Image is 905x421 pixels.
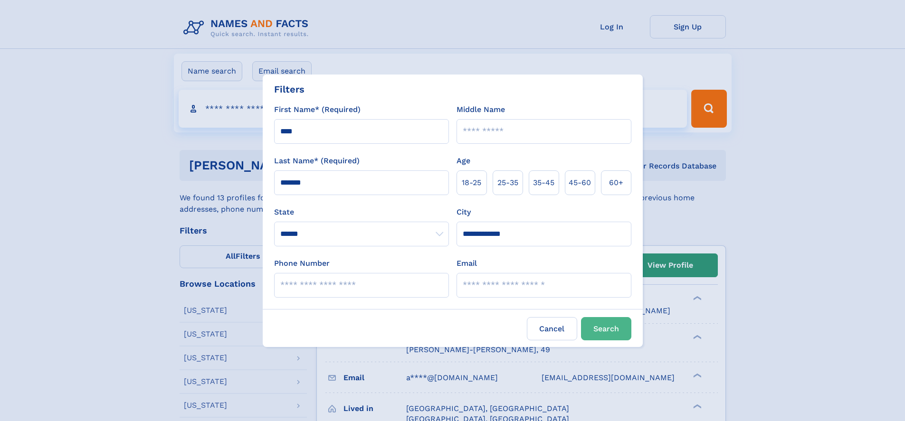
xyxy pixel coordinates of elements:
[274,155,360,167] label: Last Name* (Required)
[457,206,471,218] label: City
[462,177,481,188] span: 18‑25
[527,317,577,340] label: Cancel
[457,155,470,167] label: Age
[274,104,361,115] label: First Name* (Required)
[274,206,449,218] label: State
[457,104,505,115] label: Middle Name
[274,258,330,269] label: Phone Number
[609,177,623,188] span: 60+
[533,177,554,188] span: 35‑45
[581,317,631,340] button: Search
[274,82,305,96] div: Filters
[569,177,591,188] span: 45‑60
[457,258,477,269] label: Email
[497,177,518,188] span: 25‑35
